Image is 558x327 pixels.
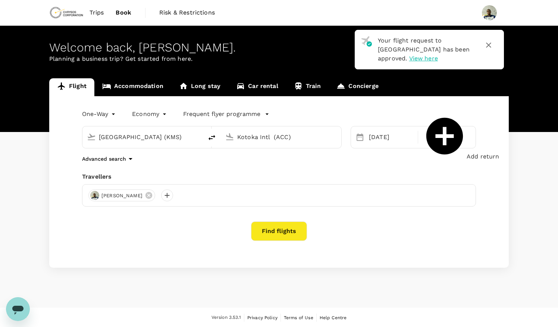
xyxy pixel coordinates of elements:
[82,172,476,181] div: Travellers
[409,55,438,62] span: View here
[88,189,155,201] div: [PERSON_NAME]
[49,41,509,54] div: Welcome back , [PERSON_NAME] .
[116,8,131,17] span: Book
[159,8,215,17] span: Risk & Restrictions
[203,129,221,147] button: delete
[329,78,386,96] a: Concierge
[211,314,241,321] span: Version 3.53.1
[6,297,30,321] iframe: Button to launch messaging window
[183,110,260,119] p: Frequent flyer programme
[320,314,347,322] a: Help Centre
[467,153,499,160] span: Add return
[49,54,509,63] p: Planning a business trip? Get started from here.
[378,37,470,62] span: Your flight request to [GEOGRAPHIC_DATA] has been approved.
[171,78,228,96] a: Long stay
[99,131,187,143] input: Depart from
[336,136,338,138] button: Open
[284,314,313,322] a: Terms of Use
[82,154,135,163] button: Advanced search
[90,191,99,200] img: avatar-6553a1faae356.jpeg
[228,78,286,96] a: Car rental
[251,221,307,241] button: Find flights
[183,110,269,119] button: Frequent flyer programme
[286,78,329,96] a: Train
[237,131,326,143] input: Going to
[94,78,171,96] a: Accommodation
[284,315,313,320] span: Terms of Use
[366,130,416,145] div: [DATE]
[247,314,278,322] a: Privacy Policy
[82,108,117,120] div: One-Way
[247,315,278,320] span: Privacy Policy
[97,192,147,199] span: [PERSON_NAME]
[320,315,347,320] span: Help Centre
[132,108,168,120] div: Economy
[49,4,84,21] img: Chrysos Corporation
[49,78,94,96] a: Flight
[90,8,104,17] span: Trips
[361,36,372,47] img: flight-approved
[198,136,199,138] button: Open
[482,5,497,20] img: Bennet Tetteh Akotey
[82,155,126,163] p: Advanced search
